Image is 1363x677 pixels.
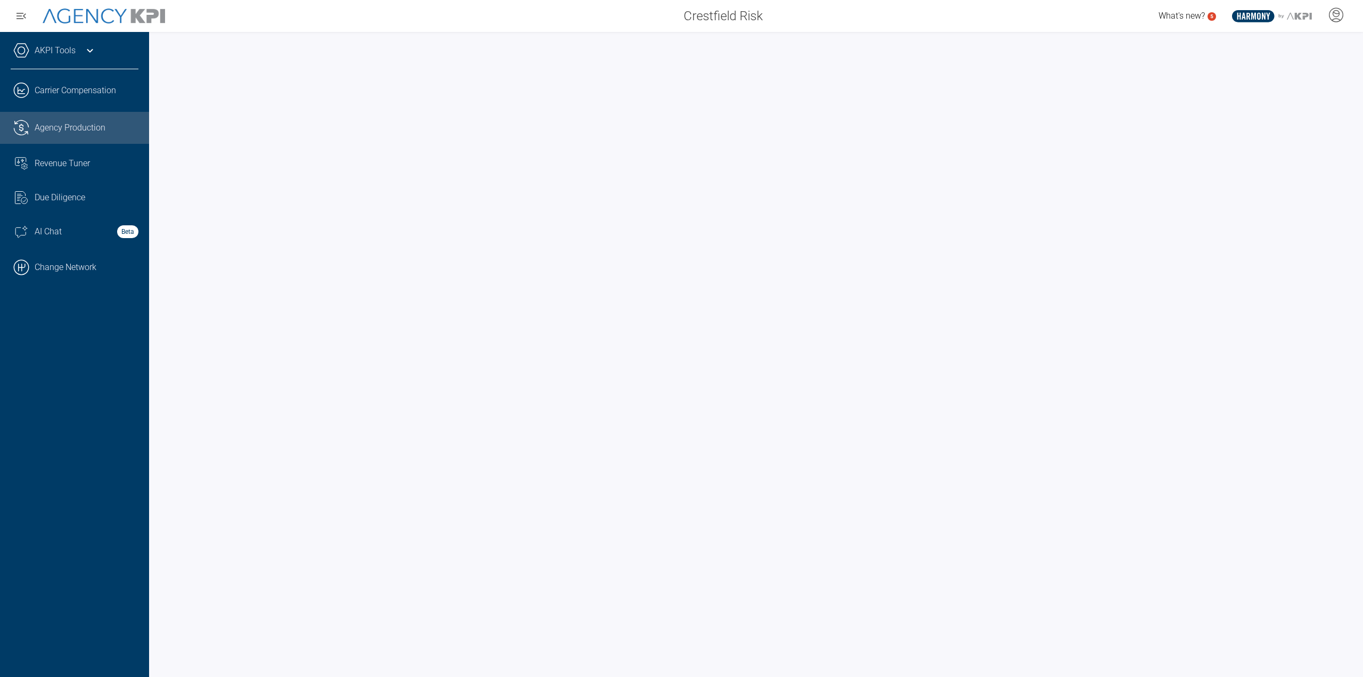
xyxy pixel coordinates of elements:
span: What's new? [1159,11,1205,21]
span: Crestfield Risk [684,6,763,26]
span: Due Diligence [35,191,85,204]
span: Agency Production [35,121,105,134]
span: Revenue Tuner [35,157,90,170]
text: 5 [1210,13,1213,19]
span: AI Chat [35,225,62,238]
a: 5 [1208,12,1216,21]
a: AKPI Tools [35,44,76,57]
strong: Beta [117,225,138,238]
img: AgencyKPI [43,9,165,24]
